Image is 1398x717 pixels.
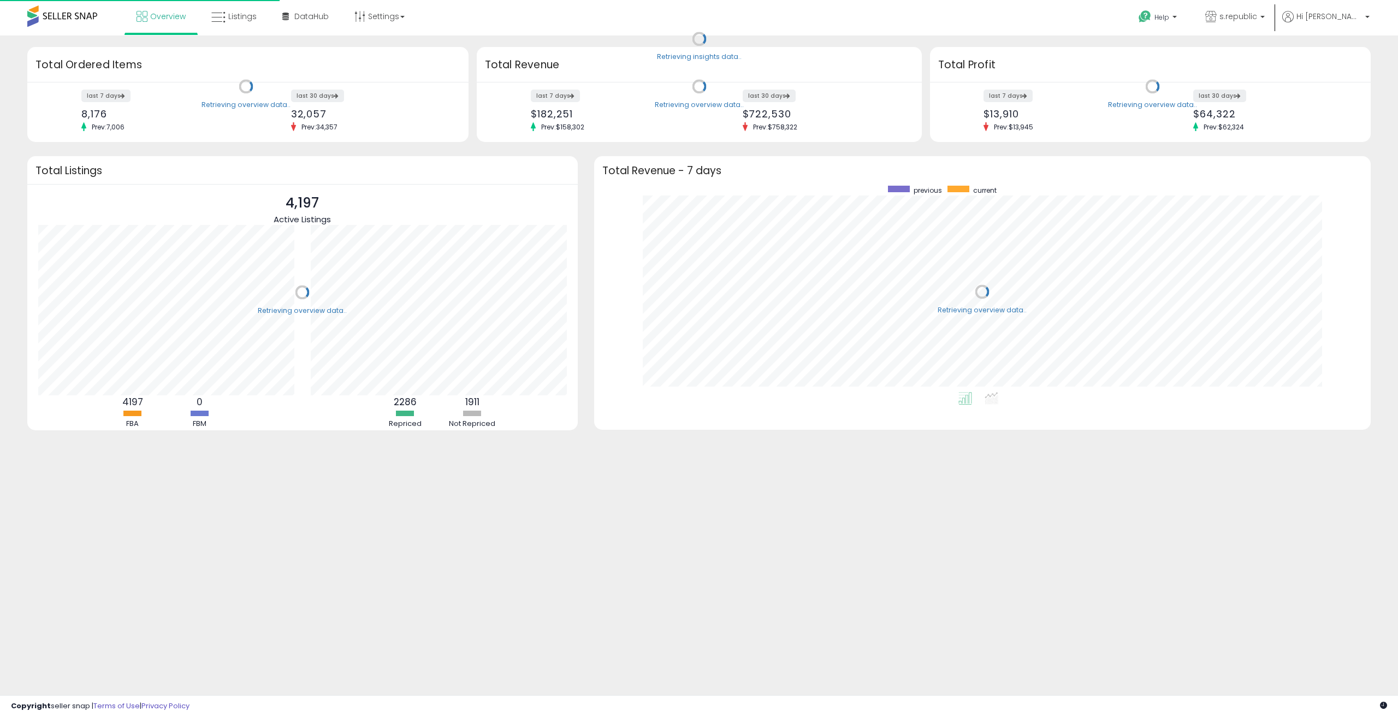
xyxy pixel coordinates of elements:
[258,306,347,316] div: Retrieving overview data..
[1130,2,1188,35] a: Help
[1296,11,1362,22] span: Hi [PERSON_NAME]
[1108,100,1197,110] div: Retrieving overview data..
[655,100,744,110] div: Retrieving overview data..
[150,11,186,22] span: Overview
[294,11,329,22] span: DataHub
[938,305,1027,315] div: Retrieving overview data..
[1154,13,1169,22] span: Help
[228,11,257,22] span: Listings
[1282,11,1370,35] a: Hi [PERSON_NAME]
[202,100,291,110] div: Retrieving overview data..
[1138,10,1152,23] i: Get Help
[1219,11,1257,22] span: s.republic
